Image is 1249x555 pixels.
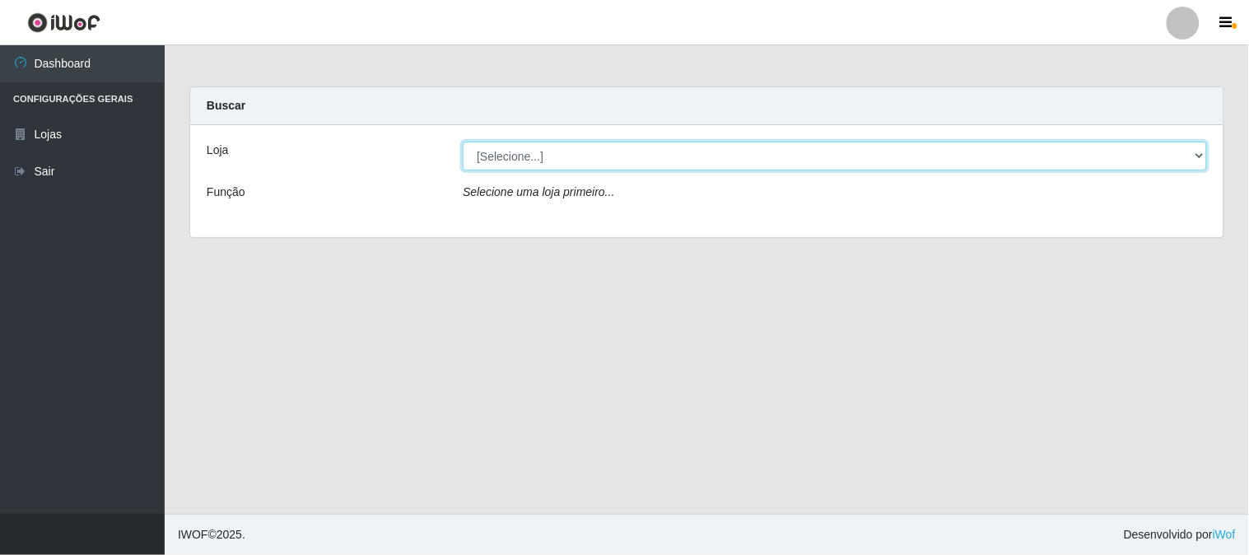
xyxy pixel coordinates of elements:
[178,526,245,543] span: © 2025 .
[178,528,208,541] span: IWOF
[27,12,100,33] img: CoreUI Logo
[207,142,228,159] label: Loja
[1213,528,1236,541] a: iWof
[463,185,614,198] i: Selecione uma loja primeiro...
[207,99,245,112] strong: Buscar
[1124,526,1236,543] span: Desenvolvido por
[207,184,245,201] label: Função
